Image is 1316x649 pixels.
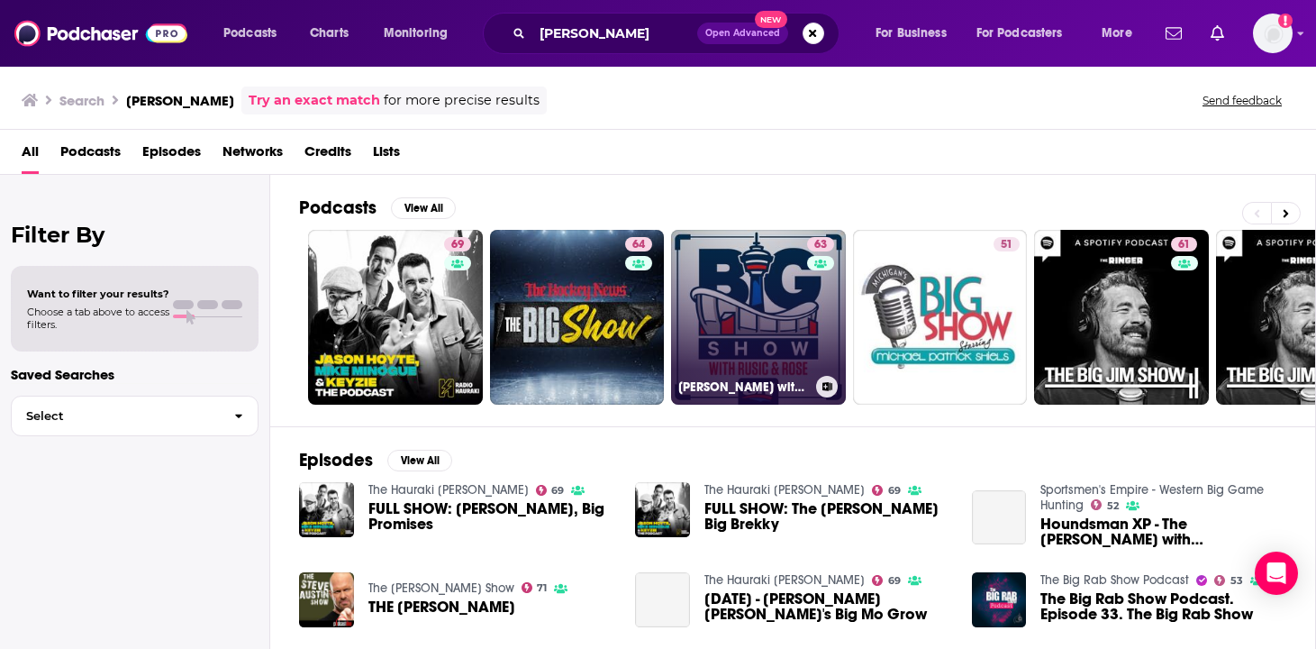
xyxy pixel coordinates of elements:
div: Open Intercom Messenger [1255,552,1298,595]
a: 69 [444,237,471,251]
button: open menu [1089,19,1155,48]
a: Houndsman XP - The Big Show with Big Show Game Calls [1040,516,1286,547]
button: Send feedback [1197,93,1287,108]
a: 64 [490,230,665,405]
a: 69 [536,485,565,496]
a: Show notifications dropdown [1158,18,1189,49]
a: Podcasts [60,137,121,174]
span: 69 [888,577,901,585]
span: Monitoring [384,21,448,46]
a: The Hauraki Big Show [368,482,529,498]
a: 52 [1091,499,1119,510]
span: FULL SHOW: [PERSON_NAME], Big Promises [368,501,614,532]
span: Want to filter your results? [27,288,169,300]
span: THE [PERSON_NAME] [368,599,515,615]
button: Show profile menu [1253,14,1293,53]
a: 51 [994,237,1020,251]
span: 69 [888,487,901,495]
a: 69 [308,230,483,405]
h3: Search [59,92,104,109]
button: open menu [371,19,471,48]
a: Credits [304,137,351,174]
a: Lists [373,137,400,174]
a: November 1 - Big Show Sicko's Big Mo Grow [704,591,950,622]
span: [DATE] - [PERSON_NAME] [PERSON_NAME]'s Big Mo Grow [704,591,950,622]
span: 61 [1178,236,1190,254]
a: 69 [872,485,901,496]
h2: Podcasts [299,197,377,219]
a: November 1 - Big Show Sicko's Big Mo Grow [635,572,690,627]
h3: [PERSON_NAME] [126,92,234,109]
span: 51 [1001,236,1012,254]
a: 53 [1214,575,1243,586]
a: Sportsmen's Empire - Western Big Game Hunting [1040,482,1264,513]
span: New [755,11,787,28]
button: open menu [965,19,1089,48]
span: FULL SHOW: The [PERSON_NAME] Big Brekky [704,501,950,532]
span: 64 [632,236,645,254]
input: Search podcasts, credits, & more... [532,19,697,48]
a: 64 [625,237,652,251]
a: 69 [872,575,901,586]
span: For Podcasters [976,21,1063,46]
p: Saved Searches [11,366,259,383]
span: Logged in as AparnaKulkarni [1253,14,1293,53]
a: Houndsman XP - The Big Show with Big Show Game Calls [972,490,1027,545]
span: All [22,137,39,174]
span: Houndsman XP - The [PERSON_NAME] with [PERSON_NAME] Game Calls [1040,516,1286,547]
span: for more precise results [384,90,540,111]
span: Charts [310,21,349,46]
div: Search podcasts, credits, & more... [500,13,857,54]
button: open menu [211,19,300,48]
a: 61 [1171,237,1197,251]
img: The Big Rab Show Podcast. Episode 33. The Big Rab Show [972,572,1027,627]
h2: Episodes [299,449,373,471]
span: 52 [1107,502,1119,510]
span: Choose a tab above to access filters. [27,306,169,331]
a: Episodes [142,137,201,174]
a: 63 [807,237,834,251]
a: EpisodesView All [299,449,452,471]
svg: Add a profile image [1278,14,1293,28]
span: More [1102,21,1132,46]
button: Open AdvancedNew [697,23,788,44]
a: The Steve Austin Show [368,580,514,596]
img: THE BIG SHOW [299,572,354,627]
span: 69 [551,487,564,495]
h3: [PERSON_NAME] with Rusic & Rose [678,379,809,395]
a: 61 [1034,230,1209,405]
img: FULL SHOW: The Big Show's Big Brekky [635,482,690,537]
span: For Business [876,21,947,46]
a: The Hauraki Big Show [704,482,865,498]
span: 71 [537,584,547,592]
a: Try an exact match [249,90,380,111]
a: FULL SHOW: The Big Show's Big Brekky [704,501,950,532]
img: FULL SHOW: Big Show, Big Promises [299,482,354,537]
span: Select [12,410,220,422]
a: 51 [853,230,1028,405]
button: View All [391,197,456,219]
a: The Big Rab Show Podcast. Episode 33. The Big Rab Show [1040,591,1286,622]
a: The Big Rab Show Podcast [1040,572,1189,588]
a: THE BIG SHOW [368,599,515,615]
a: The Hauraki Big Show [704,572,865,588]
button: View All [387,450,452,471]
span: 69 [451,236,464,254]
span: 53 [1230,577,1243,585]
span: Open Advanced [705,29,780,38]
h2: Filter By [11,222,259,248]
a: PodcastsView All [299,197,456,219]
img: Podchaser - Follow, Share and Rate Podcasts [14,16,187,50]
a: 63[PERSON_NAME] with Rusic & Rose [671,230,846,405]
a: Networks [222,137,283,174]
